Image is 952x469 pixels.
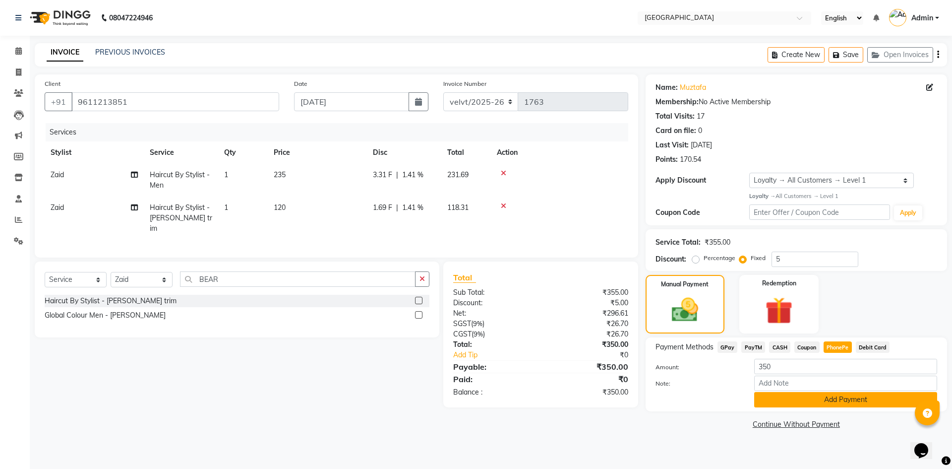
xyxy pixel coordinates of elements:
[453,272,476,283] span: Total
[697,111,705,122] div: 17
[540,298,635,308] div: ₹5.00
[655,97,937,107] div: No Active Membership
[396,202,398,213] span: |
[453,319,471,328] span: SGST
[910,429,942,459] iframe: chat widget
[446,373,540,385] div: Paid:
[749,193,775,200] strong: Loyalty →
[655,82,678,93] div: Name:
[367,141,441,164] th: Disc
[717,341,738,353] span: GPay
[218,141,268,164] th: Qty
[754,392,937,407] button: Add Payment
[446,329,540,339] div: ( )
[856,341,890,353] span: Debit Card
[655,140,689,150] div: Last Visit:
[274,203,286,212] span: 120
[754,359,937,374] input: Amount
[655,254,686,265] div: Discount:
[373,170,392,180] span: 3.31 F
[446,298,540,308] div: Discount:
[540,339,635,350] div: ₹350.00
[224,170,228,179] span: 1
[447,170,469,179] span: 231.69
[473,320,482,328] span: 9%
[540,361,635,373] div: ₹350.00
[655,175,749,186] div: Apply Discount
[45,79,60,88] label: Client
[443,79,486,88] label: Invoice Number
[540,373,635,385] div: ₹0
[824,341,852,353] span: PhonePe
[446,350,556,360] a: Add Tip
[829,47,863,63] button: Save
[446,361,540,373] div: Payable:
[680,154,701,165] div: 170.54
[704,254,735,263] label: Percentage
[95,48,165,57] a: PREVIOUS INVOICES
[453,330,472,338] span: CGST
[768,47,825,63] button: Create New
[373,202,392,213] span: 1.69 F
[446,308,540,319] div: Net:
[540,329,635,339] div: ₹26.70
[446,319,540,329] div: ( )
[648,379,747,388] label: Note:
[150,203,212,233] span: Haircut By Stylist - [PERSON_NAME] trim
[648,419,945,430] a: Continue Without Payment
[769,341,790,353] span: CASH
[402,202,423,213] span: 1.41 %
[446,387,540,398] div: Balance :
[274,170,286,179] span: 235
[751,254,766,263] label: Fixed
[446,339,540,350] div: Total:
[45,92,72,111] button: +91
[396,170,398,180] span: |
[540,319,635,329] div: ₹26.70
[45,310,166,321] div: Global Colour Men - [PERSON_NAME]
[491,141,628,164] th: Action
[680,82,706,93] a: Muztafa
[224,203,228,212] span: 1
[698,126,702,136] div: 0
[46,123,636,141] div: Services
[441,141,491,164] th: Total
[648,363,747,372] label: Amount:
[474,330,483,338] span: 9%
[757,294,801,328] img: _gift.svg
[25,4,93,32] img: logo
[71,92,279,111] input: Search by Name/Mobile/Email/Code
[540,308,635,319] div: ₹296.61
[655,207,749,218] div: Coupon Code
[180,271,416,287] input: Search or Scan
[655,342,714,352] span: Payment Methods
[51,170,64,179] span: Zaid
[144,141,218,164] th: Service
[741,341,765,353] span: PayTM
[150,170,210,190] span: Haircut By Stylist - Men
[45,141,144,164] th: Stylist
[749,192,937,201] div: All Customers → Level 1
[691,140,712,150] div: [DATE]
[268,141,367,164] th: Price
[556,350,635,360] div: ₹0
[402,170,423,180] span: 1.41 %
[655,154,678,165] div: Points:
[109,4,153,32] b: 08047224946
[655,111,695,122] div: Total Visits:
[762,279,796,288] label: Redemption
[446,287,540,298] div: Sub Total:
[911,13,933,23] span: Admin
[894,205,922,220] button: Apply
[540,387,635,398] div: ₹350.00
[754,376,937,391] input: Add Note
[540,287,635,298] div: ₹355.00
[447,203,469,212] span: 118.31
[663,295,707,325] img: _cash.svg
[749,204,890,220] input: Enter Offer / Coupon Code
[794,341,820,353] span: Coupon
[45,296,177,306] div: Haircut By Stylist - [PERSON_NAME] trim
[889,9,906,26] img: Admin
[51,203,64,212] span: Zaid
[47,44,83,62] a: INVOICE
